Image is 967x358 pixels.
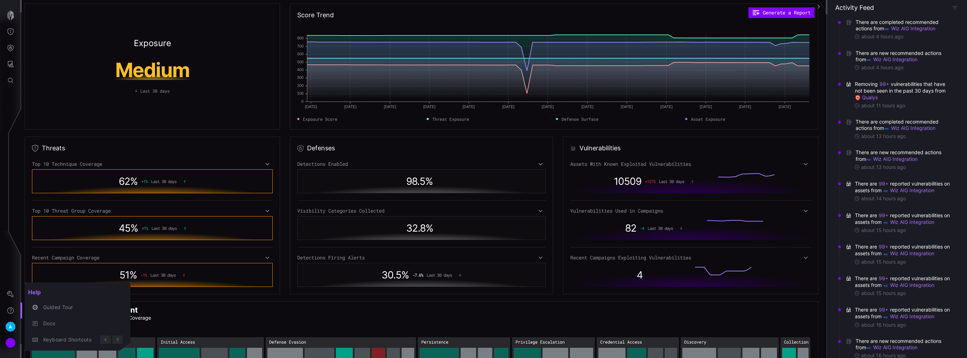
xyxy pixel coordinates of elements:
[40,303,123,312] div: Guided Tour
[112,335,123,344] div: Shift + ? to open hotkey shortcuts
[25,299,130,315] button: Guided Tour
[25,332,130,348] button: Keyboard Shortcuts⌥?
[116,338,119,342] kbd: ?
[104,338,107,342] kbd: ⌥
[25,285,130,299] h2: Help
[40,319,123,328] div: Docs
[100,335,111,344] div: Shift + ? to open hotkey shortcuts
[25,315,130,332] button: Docs
[43,337,98,343] span: Keyboard Shortcuts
